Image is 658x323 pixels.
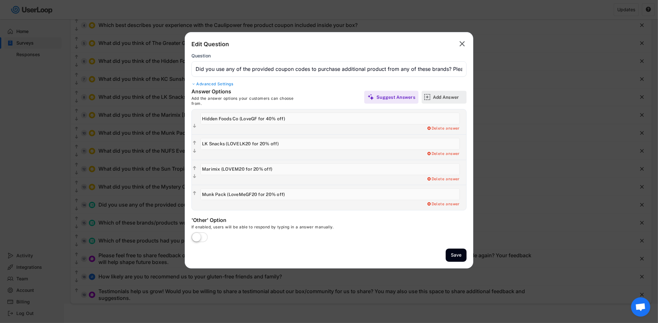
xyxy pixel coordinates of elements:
[191,61,467,77] input: Type your question here...
[426,126,460,131] div: Delete answer
[193,140,196,146] text: 
[193,123,196,129] text: 
[376,94,415,100] div: Suggest Answers
[192,165,197,172] button: 
[200,163,460,175] input: Marimix (LOVEM20 for 20% off)
[191,53,211,59] div: Question
[426,202,460,207] div: Delete answer
[458,39,467,49] button: 
[193,174,196,179] text: 
[191,40,229,48] div: Edit Question
[191,96,304,106] div: Add the answer options your customers can choose from.
[426,151,460,157] div: Delete answer
[446,249,467,262] button: Save
[200,138,460,150] input: LK Snacks (LOVELK20 for 20% off)
[193,148,196,154] text: 
[192,148,197,154] button: 
[426,177,460,182] div: Delete answer
[200,188,460,200] input: Munk Pack (LoveMeGF20 for 20% off)
[191,225,384,232] div: If enabled, users will be able to respond by typing in a answer manually.
[460,39,465,48] text: 
[433,94,465,100] div: Add Answer
[193,191,196,196] text: 
[200,113,460,124] input: Hidden Foods Co (LoveGF for 40% off)
[191,88,288,96] div: Answer Options
[193,166,196,171] text: 
[192,190,197,197] button: 
[191,81,467,87] div: Advanced Settings
[192,173,197,180] button: 
[192,140,197,146] button: 
[192,123,197,129] button: 
[367,94,374,100] img: MagicMajor%20%28Purple%29.svg
[191,217,320,225] div: 'Other' Option
[631,297,650,317] a: Open chat
[424,94,431,100] img: AddMajor.svg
